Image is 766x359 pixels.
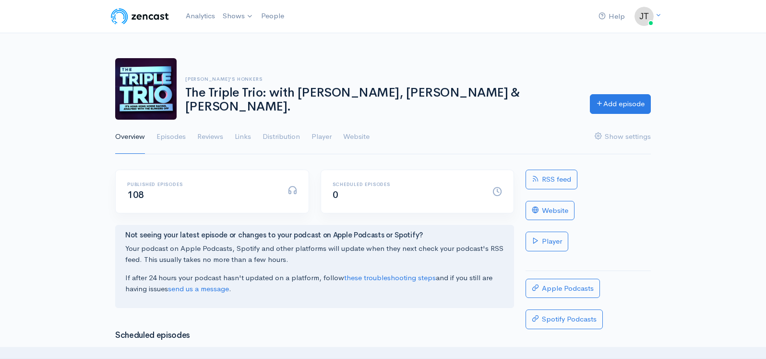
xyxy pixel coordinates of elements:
[115,120,145,154] a: Overview
[526,232,568,251] a: Player
[219,6,257,27] a: Shows
[235,120,251,154] a: Links
[125,231,504,239] h4: Not seeing your latest episode or changes to your podcast on Apple Podcasts or Spotify?
[634,7,654,26] img: ...
[257,6,288,26] a: People
[311,120,332,154] a: Player
[168,284,229,293] a: send us a message
[263,120,300,154] a: Distribution
[125,272,504,294] p: If after 24 hours your podcast hasn't updated on a platform, follow and if you still are having i...
[182,6,219,26] a: Analytics
[595,120,651,154] a: Show settings
[526,279,600,298] a: Apple Podcasts
[526,309,603,329] a: Spotify Podcasts
[109,7,170,26] img: ZenCast Logo
[526,201,574,221] a: Website
[343,120,370,154] a: Website
[185,86,578,113] h1: The Triple Trio: with [PERSON_NAME], [PERSON_NAME] & [PERSON_NAME].
[127,182,276,187] h6: Published episodes
[590,94,651,114] a: Add episode
[156,120,186,154] a: Episodes
[115,331,514,340] h3: Scheduled episodes
[185,76,578,82] h6: [PERSON_NAME]'s Honkers
[333,182,481,187] h6: Scheduled episodes
[127,189,144,201] span: 108
[125,243,504,265] p: Your podcast on Apple Podcasts, Spotify and other platforms will update when they next check your...
[595,6,629,27] a: Help
[197,120,223,154] a: Reviews
[344,273,436,282] a: these troubleshooting steps
[333,189,338,201] span: 0
[526,170,577,189] a: RSS feed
